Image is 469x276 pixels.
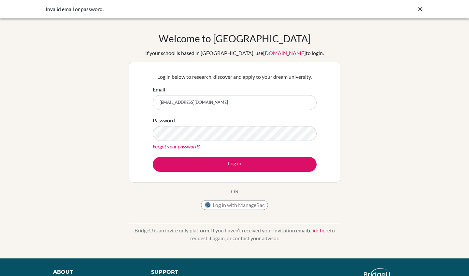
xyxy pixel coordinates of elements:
[129,227,340,242] p: BridgeU is an invite only platform. If you haven’t received your invitation email, to request it ...
[309,227,330,233] a: click here
[263,50,306,56] a: [DOMAIN_NAME]
[46,5,326,13] div: Invalid email or password.
[53,268,136,276] div: About
[145,49,324,57] div: If your school is based in [GEOGRAPHIC_DATA], use to login.
[231,187,238,195] p: OR
[153,143,200,149] a: Forgot your password?
[159,33,311,44] h1: Welcome to [GEOGRAPHIC_DATA]
[151,268,228,276] div: Support
[153,73,317,81] p: Log in below to research, discover and apply to your dream university.
[201,200,268,210] button: Log in with ManageBac
[153,117,175,124] label: Password
[153,157,317,172] button: Log in
[153,86,165,93] label: Email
